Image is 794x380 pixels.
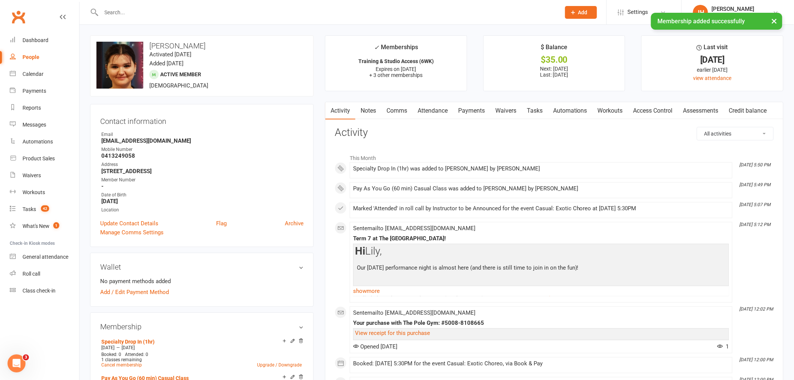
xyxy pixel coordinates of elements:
h3: Contact information [100,114,304,125]
span: Hi [355,245,365,257]
h3: Activity [335,127,774,139]
i: [DATE] 5:07 PM [740,202,771,207]
a: Credit balance [724,102,772,119]
a: Flag [216,219,227,228]
a: Calendar [10,66,79,83]
input: Search... [99,7,555,18]
div: Reports [23,105,41,111]
a: Roll call [10,265,79,282]
li: No payment methods added [100,277,304,286]
i: [DATE] 5:50 PM [740,162,771,167]
div: [DATE] [648,56,776,64]
a: Reports [10,100,79,116]
a: Class kiosk mode [10,282,79,299]
a: Activity [325,102,355,119]
div: Pay As You Go (60 min) Casual Class was added to [PERSON_NAME] by [PERSON_NAME] [353,185,729,192]
span: 1 [717,343,729,350]
a: Product Sales [10,150,79,167]
a: Assessments [678,102,724,119]
a: Automations [548,102,592,119]
span: Attended: 0 [125,352,148,357]
a: Waivers [10,167,79,184]
a: Update Contact Details [100,219,158,228]
span: Add [578,9,588,15]
a: view attendance [693,75,732,81]
a: What's New1 [10,218,79,235]
i: [DATE] 5:49 PM [740,182,771,187]
i: [DATE] 12:02 PM [740,306,773,312]
h3: Membership [100,323,304,331]
button: × [768,13,781,29]
div: Your purchase with The Pole Gym: #5008-8108665 [353,320,729,326]
div: — [99,345,304,351]
a: Manage Comms Settings [100,228,164,237]
div: Product Sales [23,155,55,161]
span: 3 [23,354,29,360]
a: Tasks [522,102,548,119]
a: View receipt for this purchase [355,330,430,336]
div: Member Number [101,176,304,184]
div: Calendar [23,71,44,77]
i: [DATE] 5:12 PM [740,222,771,227]
span: Settings [628,4,648,21]
span: Sent email to [EMAIL_ADDRESS][DOMAIN_NAME] [353,225,475,232]
p: Our [DATE] performance night is almost here (and there is still time to join in on the fun)! [355,263,727,274]
div: JH [693,5,708,20]
div: Dashboard [23,37,48,43]
a: Comms [381,102,412,119]
div: Roll call [23,271,40,277]
div: Address [101,161,304,168]
p: Next: [DATE] Last: [DATE] [490,66,618,78]
span: Booked: 0 [101,352,121,357]
strong: [DATE] [101,198,304,205]
a: Notes [355,102,381,119]
span: + 3 other memberships [369,72,423,78]
a: Automations [10,133,79,150]
i: ✓ [374,44,379,51]
span: Expires on [DATE] [376,66,416,72]
a: Add / Edit Payment Method [100,288,169,297]
span: [DATE] [101,345,114,350]
div: Workouts [23,189,45,195]
iframe: Intercom live chat [8,354,26,372]
div: Mobile Number [101,146,304,153]
div: Memberships [374,42,418,56]
div: Specialty Drop In (1hr) was added to [PERSON_NAME] by [PERSON_NAME] [353,166,729,172]
span: [DEMOGRAPHIC_DATA] [149,82,208,89]
strong: - [101,183,304,190]
div: The Pole Gym [712,12,755,19]
div: What's New [23,223,50,229]
span: Sent email to [EMAIL_ADDRESS][DOMAIN_NAME] [353,309,475,316]
a: Attendance [412,102,453,119]
a: Payments [453,102,490,119]
a: Upgrade / Downgrade [257,362,302,368]
button: Add [565,6,597,19]
h3: [PERSON_NAME] [96,42,307,50]
div: Membership added successfully [651,13,782,30]
div: Booked: [DATE] 5:30PM for the event Casual: Exotic Choreo, via Book & Pay [353,360,729,367]
span: [DATE] [122,345,135,350]
div: Email [101,131,304,138]
span: 1 [53,222,59,229]
div: General attendance [23,254,68,260]
li: This Month [335,150,774,162]
a: People [10,49,79,66]
a: Workouts [592,102,628,119]
div: People [23,54,39,60]
span: Active member [160,71,201,77]
p: To keep up to date with any class changes, announcements, and special extras we have planned plea... [355,285,727,305]
time: Added [DATE] [149,60,183,67]
h3: Wallet [100,263,304,271]
a: Clubworx [9,8,28,26]
div: Payments [23,88,46,94]
a: General attendance kiosk mode [10,249,79,265]
a: Waivers [490,102,522,119]
a: Dashboard [10,32,79,49]
div: earlier [DATE] [648,66,776,74]
div: Waivers [23,172,41,178]
div: Class check-in [23,288,56,294]
div: Marked 'Attended' in roll call by Instructor to be Announced for the event Casual: Exotic Choreo ... [353,205,729,212]
div: Last visit [697,42,728,56]
a: Workouts [10,184,79,201]
div: Date of Birth [101,192,304,199]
